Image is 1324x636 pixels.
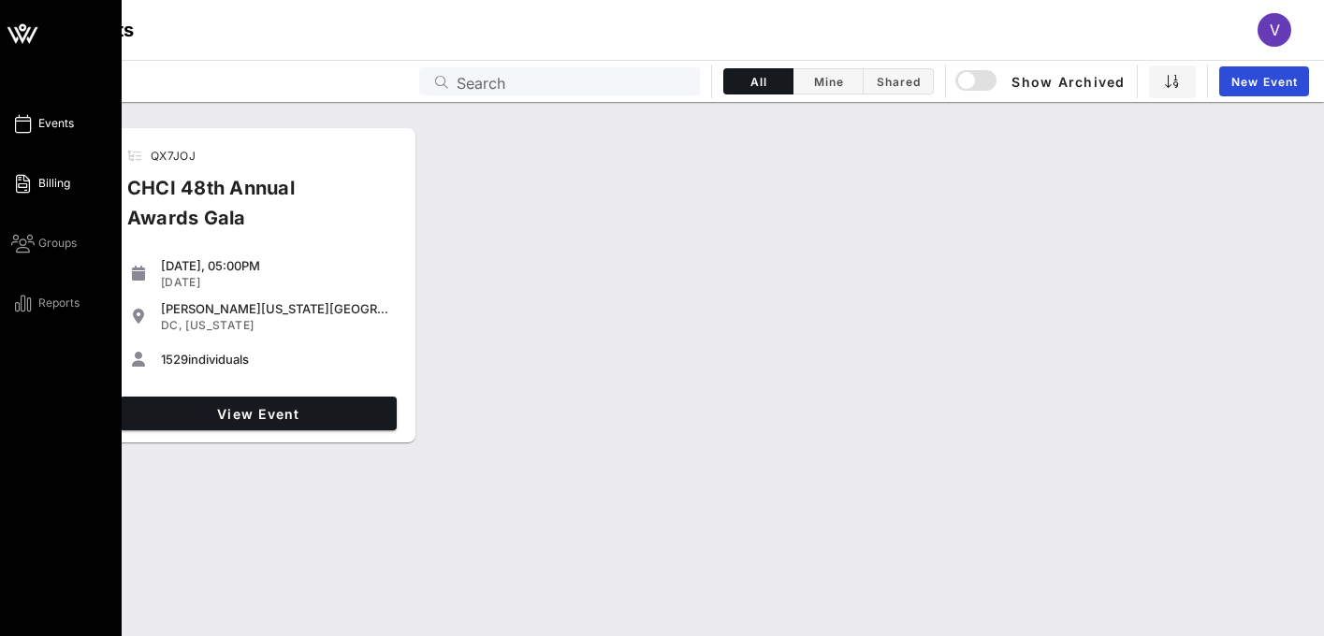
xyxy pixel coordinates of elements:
[793,68,864,94] button: Mine
[735,75,781,89] span: All
[38,295,80,311] span: Reports
[38,115,74,132] span: Events
[161,301,389,316] div: [PERSON_NAME][US_STATE][GEOGRAPHIC_DATA]
[161,258,389,273] div: [DATE], 05:00PM
[127,406,389,422] span: View Event
[161,275,389,290] div: [DATE]
[161,318,182,332] span: DC,
[864,68,934,94] button: Shared
[112,173,376,248] div: CHCI 48th Annual Awards Gala
[11,292,80,314] a: Reports
[161,352,389,367] div: individuals
[1230,75,1298,89] span: New Event
[38,175,70,192] span: Billing
[958,70,1125,93] span: Show Archived
[1270,21,1280,39] span: V
[120,397,397,430] a: View Event
[1258,13,1291,47] div: V
[805,75,851,89] span: Mine
[875,75,922,89] span: Shared
[11,112,74,135] a: Events
[11,172,70,195] a: Billing
[957,65,1126,98] button: Show Archived
[151,149,196,163] span: QX7JOJ
[11,232,77,254] a: Groups
[38,235,77,252] span: Groups
[161,352,188,367] span: 1529
[185,318,254,332] span: [US_STATE]
[723,68,793,94] button: All
[1219,66,1309,96] a: New Event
